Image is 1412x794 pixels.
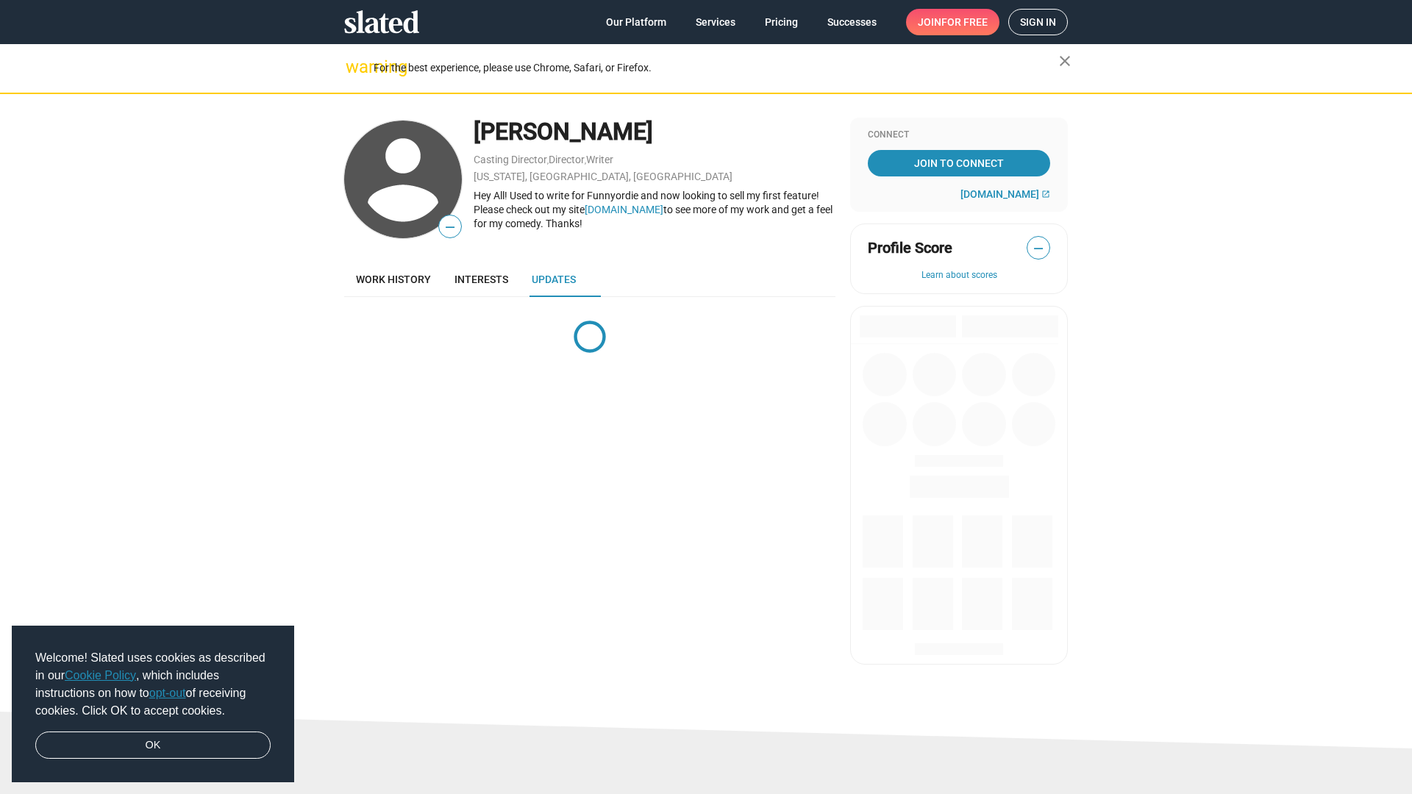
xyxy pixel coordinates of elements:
a: Updates [520,262,588,297]
a: Writer [586,154,613,165]
span: , [547,157,549,165]
mat-icon: warning [346,58,363,76]
span: [DOMAIN_NAME] [960,188,1039,200]
span: Work history [356,273,431,285]
div: Connect [868,129,1050,141]
a: Sign in [1008,9,1068,35]
div: cookieconsent [12,626,294,783]
span: Interests [454,273,508,285]
a: Cookie Policy [65,669,136,682]
span: Services [696,9,735,35]
span: Updates [532,273,576,285]
a: Our Platform [594,9,678,35]
a: Successes [816,9,888,35]
a: Casting Director [474,154,547,165]
a: Services [684,9,747,35]
span: Our Platform [606,9,666,35]
span: — [1027,239,1049,258]
span: — [439,218,461,237]
a: Pricing [753,9,810,35]
span: Welcome! Slated uses cookies as described in our , which includes instructions on how to of recei... [35,649,271,720]
span: Join To Connect [871,150,1047,176]
button: Learn about scores [868,270,1050,282]
span: , [585,157,586,165]
span: Successes [827,9,877,35]
mat-icon: close [1056,52,1074,70]
span: Profile Score [868,238,952,258]
a: [US_STATE], [GEOGRAPHIC_DATA], [GEOGRAPHIC_DATA] [474,171,732,182]
span: Sign in [1020,10,1056,35]
a: dismiss cookie message [35,732,271,759]
span: Join [918,9,988,35]
a: opt-out [149,687,186,699]
div: [PERSON_NAME] [474,116,835,148]
a: Work history [344,262,443,297]
div: Hey All! Used to write for Funnyordie and now looking to sell my first feature! Please check out ... [474,189,835,230]
a: [DOMAIN_NAME] [960,188,1050,200]
a: Join To Connect [868,150,1050,176]
mat-icon: open_in_new [1041,190,1050,198]
a: [DOMAIN_NAME] [585,204,663,215]
a: Interests [443,262,520,297]
span: Pricing [765,9,798,35]
div: For the best experience, please use Chrome, Safari, or Firefox. [374,58,1059,78]
a: Director [549,154,585,165]
a: Joinfor free [906,9,999,35]
span: for free [941,9,988,35]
